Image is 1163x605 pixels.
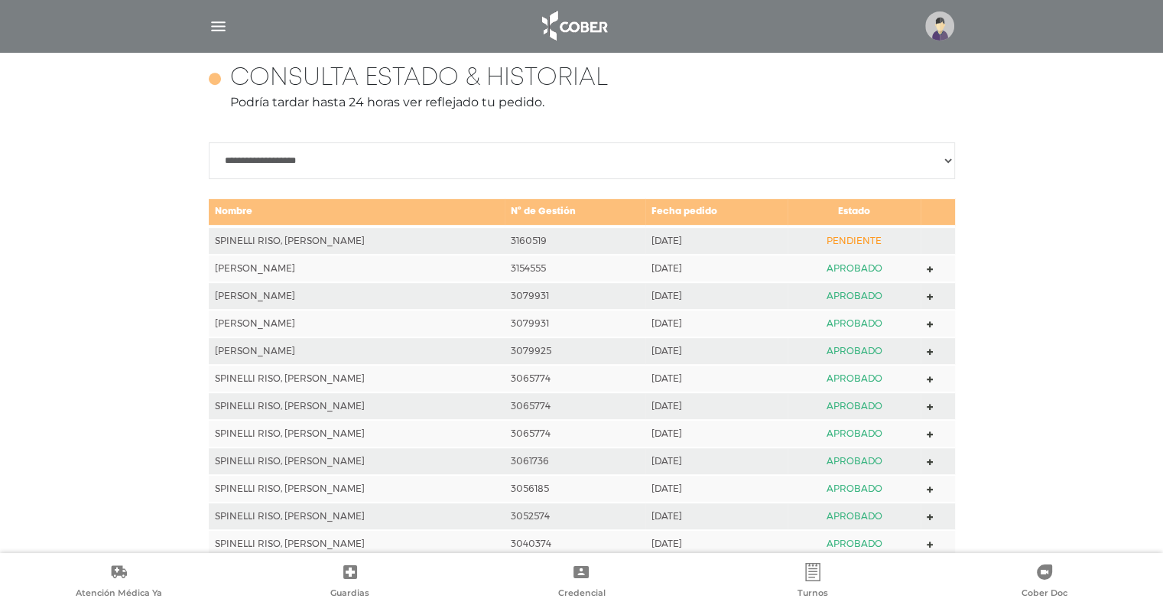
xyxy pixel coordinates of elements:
[330,587,369,601] span: Guardias
[505,530,645,558] td: 3040374
[209,226,505,255] td: SPINELLI RISO, [PERSON_NAME]
[209,282,505,310] td: [PERSON_NAME]
[505,475,645,503] td: 3056185
[209,93,955,112] p: Podría tardar hasta 24 horas ver reflejado tu pedido.
[788,282,920,310] td: APROBADO
[788,392,920,420] td: APROBADO
[3,563,235,602] a: Atención Médica Ya
[788,420,920,447] td: APROBADO
[788,365,920,392] td: APROBADO
[788,475,920,503] td: APROBADO
[798,587,828,601] span: Turnos
[645,337,788,365] td: [DATE]
[557,587,605,601] span: Credencial
[788,255,920,282] td: APROBADO
[209,365,505,392] td: SPINELLI RISO, [PERSON_NAME]
[645,365,788,392] td: [DATE]
[788,503,920,530] td: APROBADO
[505,337,645,365] td: 3079925
[209,475,505,503] td: SPINELLI RISO, [PERSON_NAME]
[209,17,228,36] img: Cober_menu-lines-white.svg
[788,337,920,365] td: APROBADO
[645,530,788,558] td: [DATE]
[788,530,920,558] td: APROBADO
[788,447,920,475] td: APROBADO
[209,447,505,475] td: SPINELLI RISO, [PERSON_NAME]
[697,563,929,602] a: Turnos
[925,11,954,41] img: profile-placeholder.svg
[645,198,788,226] td: Fecha pedido
[209,530,505,558] td: SPINELLI RISO, [PERSON_NAME]
[209,392,505,420] td: SPINELLI RISO, [PERSON_NAME]
[505,310,645,337] td: 3079931
[209,337,505,365] td: [PERSON_NAME]
[505,503,645,530] td: 3052574
[209,255,505,282] td: [PERSON_NAME]
[505,226,645,255] td: 3160519
[645,447,788,475] td: [DATE]
[645,310,788,337] td: [DATE]
[235,563,466,602] a: Guardias
[788,226,920,255] td: PENDIENTE
[645,475,788,503] td: [DATE]
[209,198,505,226] td: Nombre
[505,255,645,282] td: 3154555
[76,587,162,601] span: Atención Médica Ya
[209,503,505,530] td: SPINELLI RISO, [PERSON_NAME]
[466,563,697,602] a: Credencial
[505,420,645,447] td: 3065774
[645,255,788,282] td: [DATE]
[505,282,645,310] td: 3079931
[645,226,788,255] td: [DATE]
[209,420,505,447] td: SPINELLI RISO, [PERSON_NAME]
[505,447,645,475] td: 3061736
[645,282,788,310] td: [DATE]
[645,420,788,447] td: [DATE]
[209,310,505,337] td: [PERSON_NAME]
[645,392,788,420] td: [DATE]
[788,198,920,226] td: Estado
[928,563,1160,602] a: Cober Doc
[230,64,608,93] h4: Consulta estado & historial
[534,8,614,44] img: logo_cober_home-white.png
[505,392,645,420] td: 3065774
[788,310,920,337] td: APROBADO
[505,365,645,392] td: 3065774
[645,503,788,530] td: [DATE]
[1022,587,1067,601] span: Cober Doc
[505,198,645,226] td: N° de Gestión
